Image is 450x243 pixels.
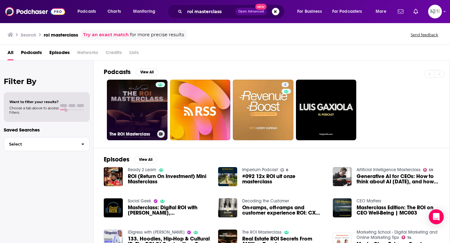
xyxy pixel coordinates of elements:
a: iDigress with Troy Sandidge [128,230,185,235]
a: ROI (Return On Investment) Mini Masterclass [128,174,211,184]
span: 4 [284,82,286,88]
a: Episodes [49,47,70,60]
a: Show notifications dropdown [395,6,406,17]
img: On-ramps, off-ramps and customer experience ROI: CX Mini Masterclass – E23 [218,198,237,217]
a: Social Geek [128,198,151,204]
input: Search podcasts, credits, & more... [185,7,235,17]
div: Search podcasts, credits, & more... [173,4,291,19]
button: open menu [371,7,394,17]
a: EpisodesView All [104,156,157,163]
a: The ROI Masterclass [242,230,282,235]
a: On-ramps, off-ramps and customer experience ROI: CX Mini Masterclass – E23 [242,205,325,216]
a: Generative AI for CEOs: How to think about AI today, and how to get the most ROI from it | Artifi... [357,174,440,184]
div: Open Intercom Messenger [429,209,444,224]
a: Try an exact match [83,31,129,38]
img: Masterclass: Digital ROI with Kristen Pechacek, Mike McDowell, Jack Monson [104,198,123,217]
a: #092 12x ROI uit onze masterclass [242,174,325,184]
span: Credits [106,47,122,60]
button: Select [4,137,90,151]
span: For Podcasters [332,7,362,16]
img: Podchaser - Follow, Share and Rate Podcasts [5,6,65,17]
a: Masterclass: Digital ROI with Kristen Pechacek, Mike McDowell, Jack Monson [128,205,211,216]
h2: Podcasts [104,68,131,76]
a: 74 [402,236,412,239]
button: Send feedback [409,32,440,37]
span: New [255,4,267,10]
a: Decoding the Customer [242,198,289,204]
h2: Filter By [4,77,90,86]
h3: roi masterclass [44,32,78,38]
a: Imperium Podcast [242,167,278,172]
a: CEO Matters [357,198,381,204]
h3: The ROI Masterclass [109,131,155,137]
a: 59 [423,168,433,172]
a: Show notifications dropdown [411,6,421,17]
img: Generative AI for CEOs: How to think about AI today, and how to get the most ROI from it | Artifi... [333,167,352,186]
a: All [7,47,13,60]
a: Masterclass Edition: The ROI on CEO Well-Being | MC003 [357,205,440,216]
span: Charts [107,7,121,16]
a: 4 [282,82,289,87]
a: Podcasts [21,47,42,60]
a: 8 [280,168,288,172]
button: Open AdvancedNew [235,8,267,15]
button: View All [134,156,157,163]
a: 4 [233,80,293,140]
a: Marketing School - Digital Marketing and Online Marketing Tips [357,230,437,240]
img: ROI (Return On Investment) Mini Masterclass [104,167,123,186]
span: for more precise results [130,31,184,38]
a: The ROI Masterclass [107,80,167,140]
span: Want to filter your results? [9,100,59,104]
img: #092 12x ROI uit onze masterclass [218,167,237,186]
a: Artificial Intelligence Masterclass [357,167,421,172]
button: Show profile menu [428,5,442,18]
span: Logged in as KJPRpodcast [428,5,442,18]
button: View All [136,68,158,76]
button: open menu [129,7,163,17]
span: Open Advanced [238,10,264,13]
a: Charts [103,7,125,17]
span: Monitoring [133,7,155,16]
span: Generative AI for CEOs: How to think about AI [DATE], and how to get the most ROI from it | Artif... [357,174,440,184]
img: Masterclass Edition: The ROI on CEO Well-Being | MC003 [333,198,352,217]
span: Lists [129,47,139,60]
span: Podcasts [77,7,96,16]
img: User Profile [428,5,442,18]
span: Masterclass: Digital ROI with [PERSON_NAME], [PERSON_NAME], [PERSON_NAME] [128,205,211,216]
span: Networks [77,47,98,60]
span: Select [4,142,76,146]
span: 59 [429,169,433,171]
a: Ready 2 Learn [128,167,156,172]
span: For Business [297,7,322,16]
h3: Search [21,32,36,38]
span: More [376,7,386,16]
button: open menu [293,7,330,17]
a: PodcastsView All [104,68,158,76]
span: Choose a tab above to access filters. [9,106,59,115]
h2: Episodes [104,156,129,163]
span: 74 [407,236,412,239]
p: Saved Searches [4,127,90,133]
button: open menu [328,7,371,17]
span: 8 [286,169,288,171]
button: open menu [73,7,104,17]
